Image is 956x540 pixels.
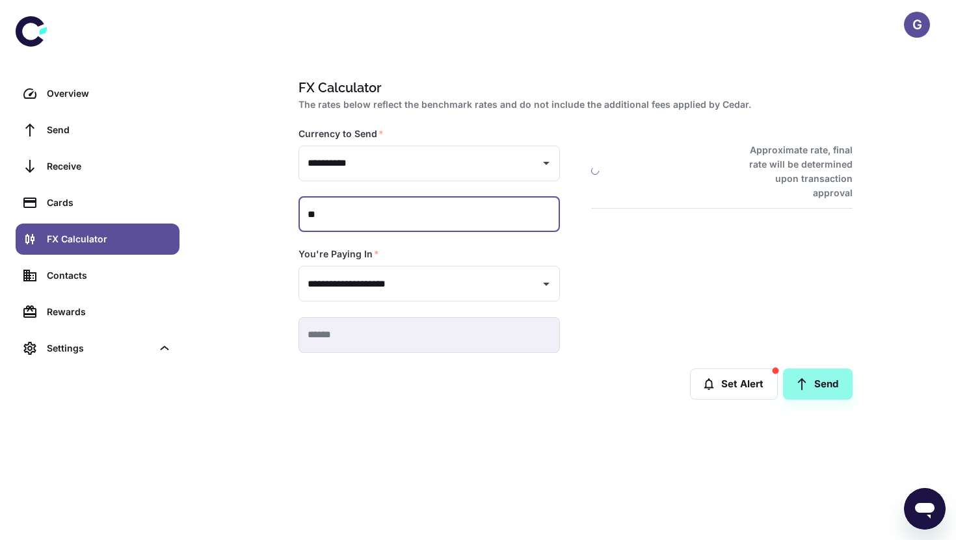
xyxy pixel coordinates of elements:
[299,78,847,97] h1: FX Calculator
[16,78,179,109] a: Overview
[16,224,179,255] a: FX Calculator
[16,187,179,218] a: Cards
[47,232,172,246] div: FX Calculator
[783,368,853,400] a: Send
[537,154,555,172] button: Open
[904,488,946,530] iframe: Button to launch messaging window
[47,123,172,137] div: Send
[690,368,778,400] button: Set Alert
[904,12,930,38] button: G
[47,268,172,283] div: Contacts
[16,151,179,182] a: Receive
[47,86,172,101] div: Overview
[47,305,172,319] div: Rewards
[299,127,384,140] label: Currency to Send
[299,248,379,261] label: You're Paying In
[47,159,172,174] div: Receive
[16,333,179,364] div: Settings
[16,114,179,146] a: Send
[16,296,179,328] a: Rewards
[537,275,555,293] button: Open
[47,341,152,355] div: Settings
[735,143,853,200] h6: Approximate rate, final rate will be determined upon transaction approval
[16,260,179,291] a: Contacts
[47,196,172,210] div: Cards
